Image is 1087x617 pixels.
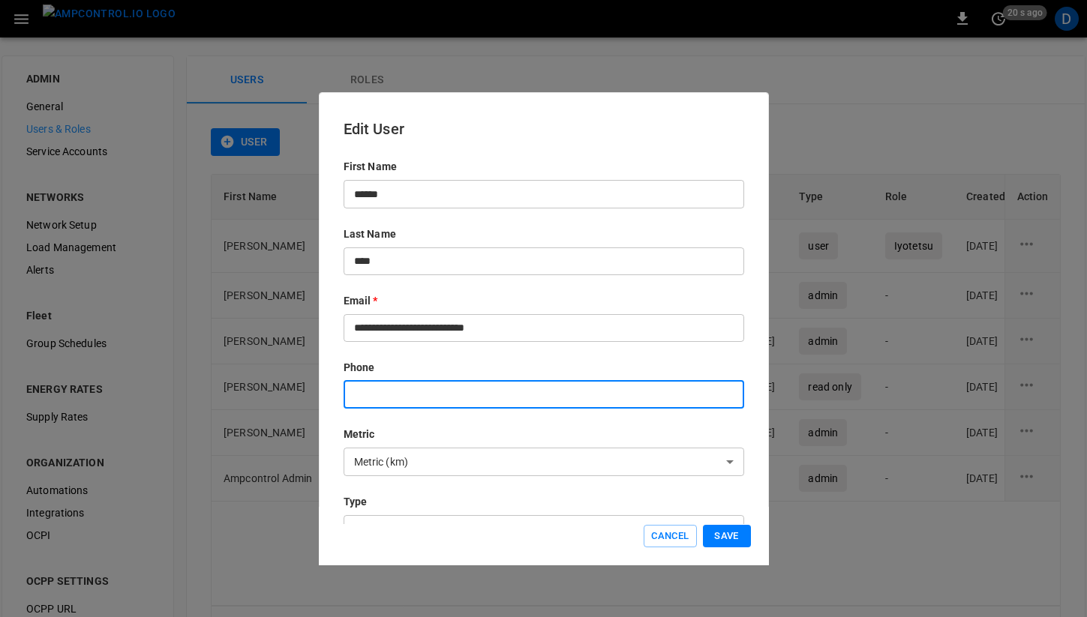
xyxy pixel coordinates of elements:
h6: Edit User [344,117,744,159]
p: First Name [344,159,744,174]
div: Metric (km) [344,448,744,476]
p: Email [344,293,744,308]
div: Admin [344,515,744,544]
button: Cancel [644,525,696,548]
button: Save [703,525,751,548]
p: Last Name [344,226,744,241]
p: Type [344,494,744,509]
p: Metric [344,427,744,442]
p: Phone [344,360,744,375]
